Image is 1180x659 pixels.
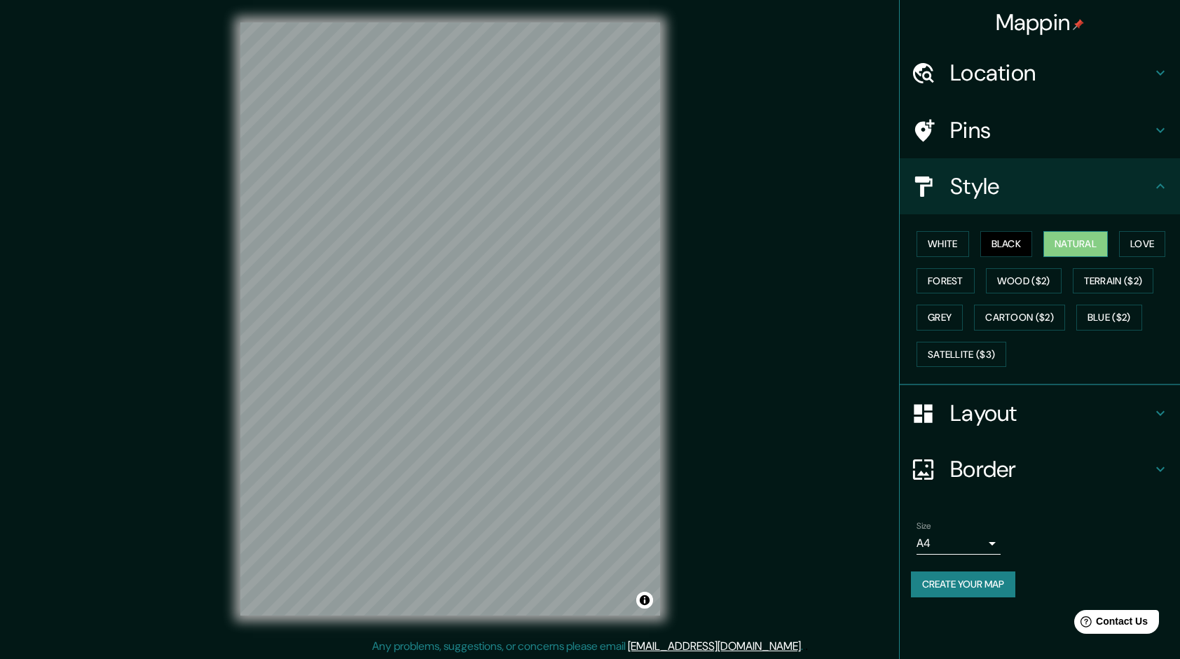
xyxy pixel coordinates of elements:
[1119,231,1165,257] button: Love
[980,231,1033,257] button: Black
[974,305,1065,331] button: Cartoon ($2)
[900,45,1180,101] div: Location
[917,268,975,294] button: Forest
[803,638,805,655] div: .
[1073,19,1084,30] img: pin-icon.png
[950,399,1152,427] h4: Layout
[917,342,1006,368] button: Satellite ($3)
[1043,231,1108,257] button: Natural
[917,532,1001,555] div: A4
[950,116,1152,144] h4: Pins
[986,268,1062,294] button: Wood ($2)
[950,455,1152,483] h4: Border
[1076,305,1142,331] button: Blue ($2)
[636,592,653,609] button: Toggle attribution
[805,638,808,655] div: .
[950,172,1152,200] h4: Style
[911,571,1015,597] button: Create your map
[996,8,1085,36] h4: Mappin
[900,158,1180,214] div: Style
[917,231,969,257] button: White
[240,22,660,616] canvas: Map
[372,638,803,655] p: Any problems, suggestions, or concerns please email .
[900,441,1180,497] div: Border
[1073,268,1154,294] button: Terrain ($2)
[900,102,1180,158] div: Pins
[917,305,963,331] button: Grey
[900,385,1180,441] div: Layout
[950,59,1152,87] h4: Location
[1055,604,1165,644] iframe: Help widget launcher
[628,639,801,653] a: [EMAIL_ADDRESS][DOMAIN_NAME]
[917,520,931,532] label: Size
